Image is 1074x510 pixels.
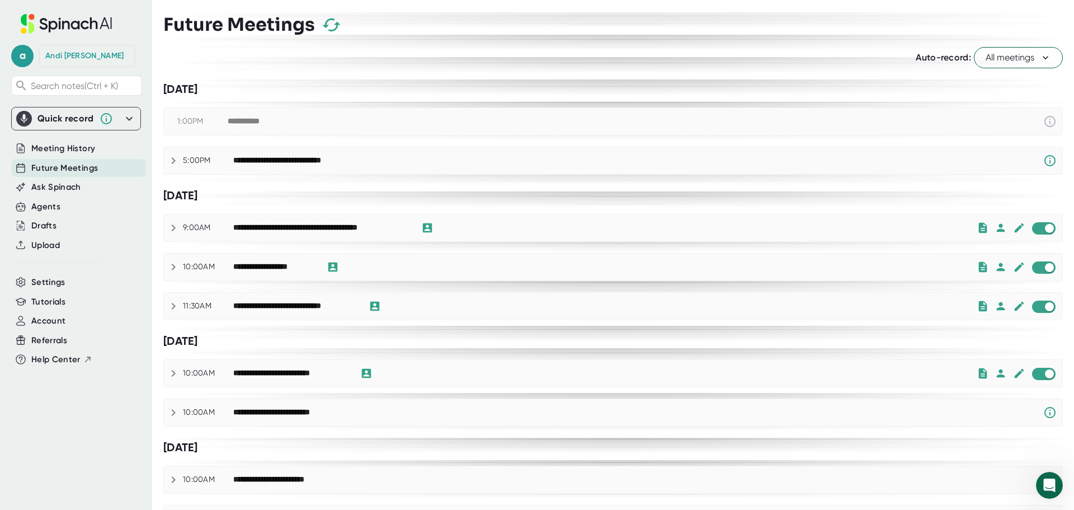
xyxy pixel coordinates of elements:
h3: Future Meetings [163,14,315,35]
button: Drafts [31,219,56,232]
div: 10:00AM [183,262,233,272]
button: Upload [31,239,60,252]
button: Ask Spinach [31,181,81,194]
button: All meetings [974,47,1063,68]
span: Auto-record: [916,52,971,63]
div: Quick record [16,107,136,130]
svg: Spinach requires a video conference link. [1043,406,1057,419]
div: 10:00AM [183,368,233,378]
button: go back [7,4,29,26]
button: Help Center [31,353,92,366]
div: 10:00AM [183,408,233,418]
div: Quick record [37,113,94,124]
div: 9:00AM [183,223,233,233]
button: Collapse window [336,4,357,26]
div: [DATE] [163,441,1063,455]
span: Search notes (Ctrl + K) [31,81,118,91]
button: Settings [31,276,65,289]
button: Future Meetings [31,162,98,175]
div: 11:30AM [183,301,233,311]
button: Tutorials [31,296,65,308]
div: 10:00AM [183,475,233,485]
button: Account [31,315,65,327]
svg: This event has already passed [1043,115,1057,128]
button: Referrals [31,334,67,347]
div: 5:00PM [183,156,233,166]
button: Meeting History [31,142,95,155]
div: 1:00PM [177,116,228,127]
div: [DATE] [163,189,1063,203]
div: Andi Limon [45,51,124,61]
span: a [11,45,34,67]
div: Close [357,4,378,25]
div: [DATE] [163,82,1063,96]
svg: Spinach requires a video conference link. [1043,154,1057,167]
iframe: Intercom live chat [1036,472,1063,499]
span: All meetings [986,51,1051,64]
button: Agents [31,200,60,213]
span: Help Center [31,353,81,366]
div: [DATE] [163,334,1063,348]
